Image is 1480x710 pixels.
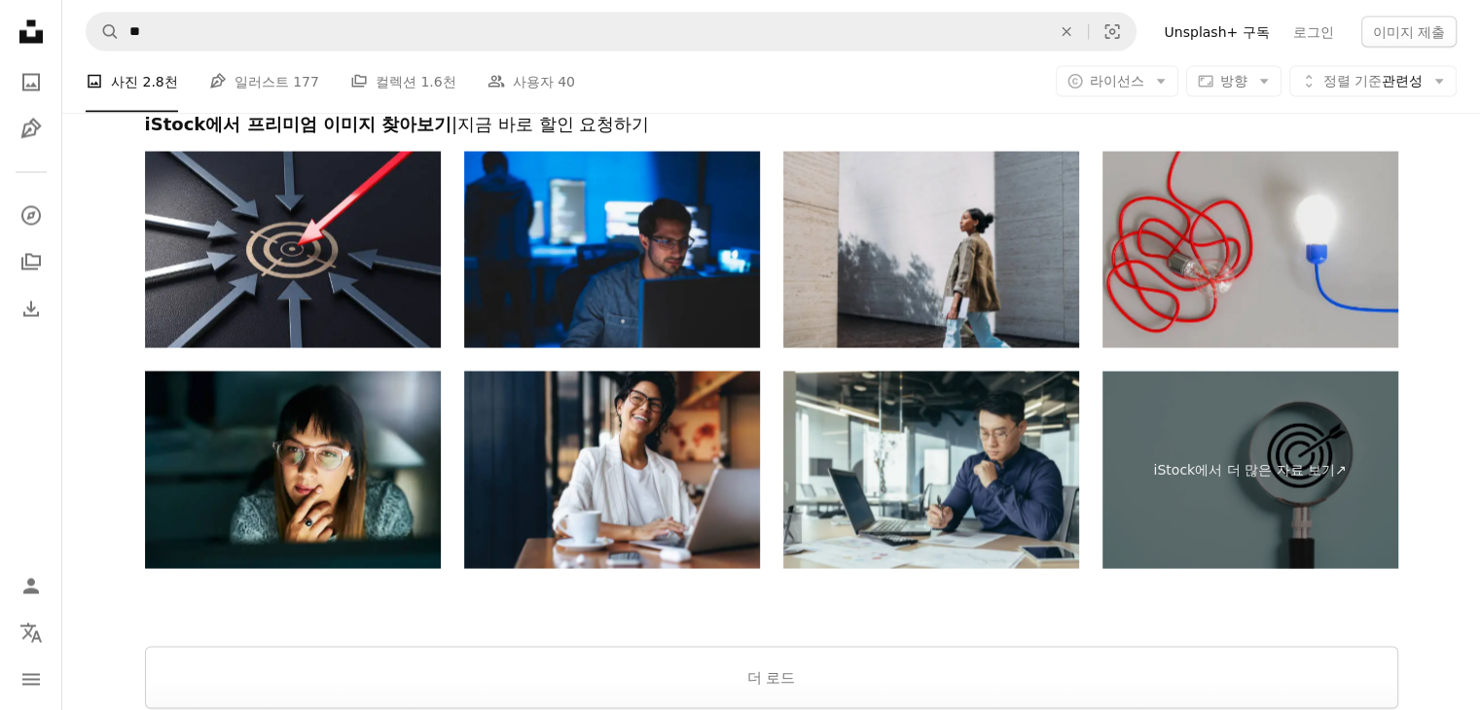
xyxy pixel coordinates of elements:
a: 일러스트 [12,109,51,148]
button: 더 로드 [145,646,1398,708]
button: 메뉴 [12,659,51,698]
span: 1.6천 [420,71,455,92]
img: 문서와 계좌로 작업하는 안경 회계사, 노트북을 사용하는 아시아 금융가, 사무실 건물 내 책상에 앉아 서류 작업을하는 남성 사업가 생각 [783,371,1079,568]
img: 궁금해요... [145,371,441,568]
a: 사진 [12,62,51,101]
a: 일러스트 177 [209,51,319,113]
button: 방향 [1186,66,1281,97]
a: 로그인 [1281,16,1346,47]
a: 컬렉션 1.6천 [350,51,456,113]
span: 라이선스 [1090,73,1144,89]
button: 정렬 기준관련성 [1289,66,1457,97]
button: 시각적 검색 [1089,13,1136,50]
span: 177 [293,71,319,92]
img: 얽히고 설킨 케이블 전구로 문제 해결 및 해결책 찾기 [1102,151,1398,348]
a: 탐색 [12,195,51,234]
img: 빨간색 화살표는 평평한 표면에서 다른 화살표가 대상 기호를 향해 이동하는 동안 대상 기호를 명중할 준비가 되어 있습니다. 3D 렌더링 [145,151,441,348]
img: 아늑한 카페에서 노트북으로 원격으로 일하는 행복한 사업가 [464,371,760,568]
button: 이미지 제출 [1361,16,1457,47]
span: 관련성 [1323,72,1423,91]
img: 태블릿으로 야외를 걷는 자신감 넘치는 사업가 [783,151,1079,348]
form: 사이트 전체에서 이미지 찾기 [86,12,1137,51]
a: Unsplash+ 구독 [1152,16,1281,47]
img: A software developer is thinking on improving the efficiency of the AI system. [464,151,760,348]
a: 사용자 40 [487,51,575,113]
span: | 지금 바로 할인 요청하기 [451,113,649,133]
span: 40 [558,71,575,92]
button: 라이선스 [1056,66,1178,97]
button: 언어 [12,613,51,652]
a: 다운로드 내역 [12,289,51,328]
span: 정렬 기준 [1323,73,1382,89]
button: 삭제 [1045,13,1088,50]
button: Unsplash 검색 [87,13,120,50]
a: iStock에서 더 많은 자료 보기↗ [1102,371,1398,568]
a: 컬렉션 [12,242,51,281]
a: 홈 — Unsplash [12,12,51,54]
h2: iStock에서 프리미엄 이미지 찾아보기 [145,112,1398,135]
span: 방향 [1220,73,1247,89]
a: 로그인 / 가입 [12,566,51,605]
